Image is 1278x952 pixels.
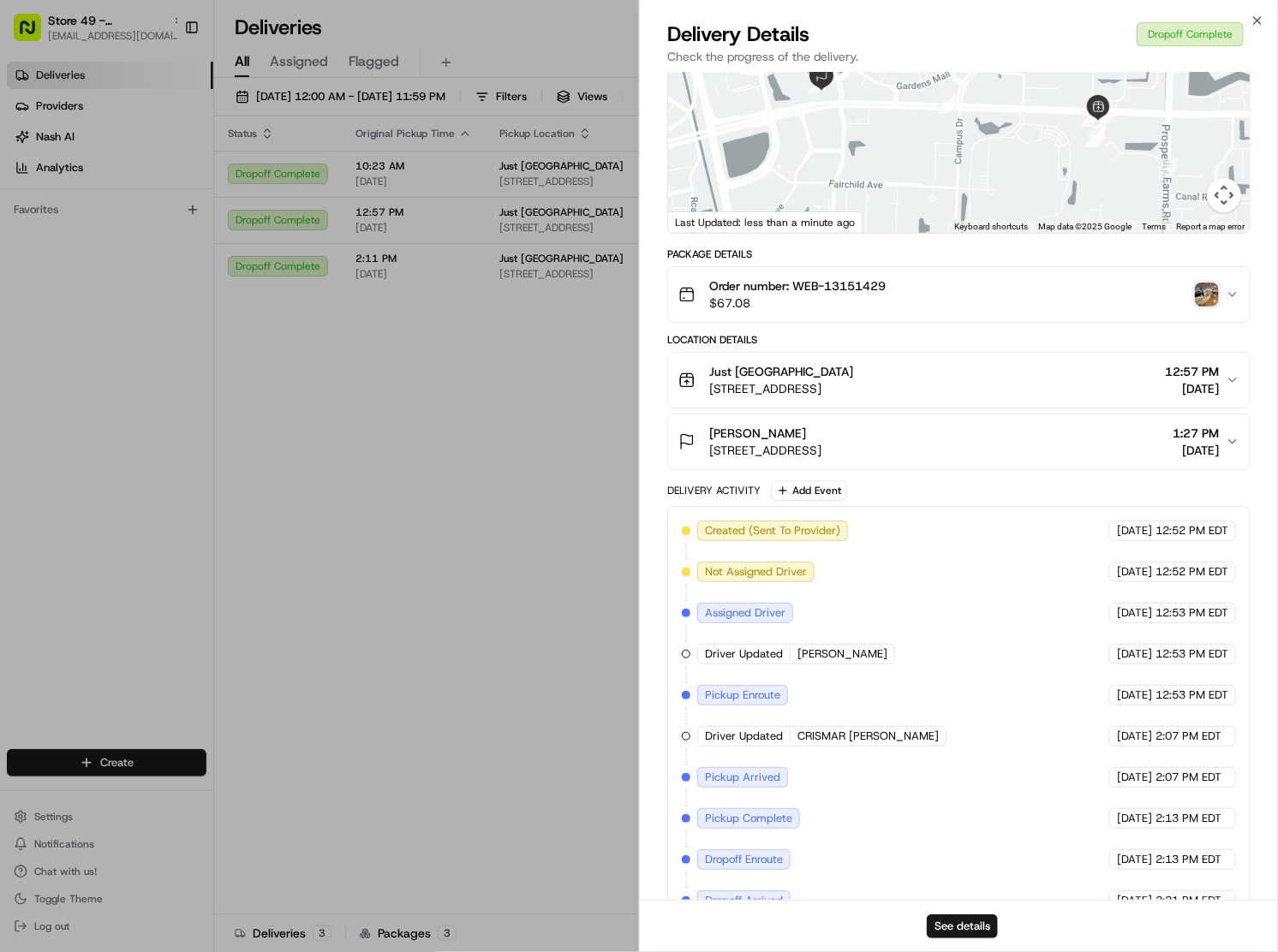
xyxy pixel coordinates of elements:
p: Welcome 👋 [17,68,312,96]
img: Nash [17,17,51,51]
span: [DATE] [1117,523,1152,538]
span: Order number: WEB-13151429 [709,277,886,295]
a: 📗Knowledge Base [10,376,138,407]
span: 2:07 PM EDT [1156,729,1221,744]
button: Add Event [771,480,847,501]
div: 36 [1087,120,1106,139]
span: Pickup Enroute [705,687,780,703]
div: 38 [1086,128,1105,147]
div: Package Details [667,247,1251,261]
a: Open this area in Google Maps (opens a new window) [672,211,729,233]
span: [DATE] [1117,811,1152,826]
span: 12:53 PM EDT [1156,646,1228,662]
span: [PERSON_NAME] [709,425,806,442]
div: 40 [1099,104,1118,123]
button: Just [GEOGRAPHIC_DATA][STREET_ADDRESS]12:57 PM[DATE] [668,353,1250,408]
button: [PERSON_NAME][STREET_ADDRESS]1:27 PM[DATE] [668,414,1250,469]
span: [DATE] [1117,893,1152,908]
span: Pickup Complete [705,811,792,826]
img: Regen Pajulas [17,295,45,323]
span: 2:13 PM EDT [1156,811,1221,826]
p: Check the progress of the delivery. [667,48,1251,65]
button: Map camera controls [1207,178,1241,212]
span: 12:57 PM [1165,363,1219,380]
span: Created (Sent To Provider) [705,523,840,538]
span: [DATE] [1165,380,1219,397]
span: 12:52 PM EDT [1156,523,1228,538]
button: See all [266,219,312,240]
span: [DATE] [1117,605,1152,621]
img: photo_proof_of_delivery image [1195,283,1219,306]
div: Delivery Activity [667,484,761,497]
div: 1 [1159,158,1178,177]
span: Just [GEOGRAPHIC_DATA] [709,363,853,380]
span: [STREET_ADDRESS] [709,442,821,459]
span: Map data ©2025 Google [1038,222,1132,231]
span: Dropoff Enroute [705,852,783,867]
span: 1:27 PM [1173,425,1219,442]
span: • [230,265,236,279]
div: We're available if you need us! [77,181,236,194]
span: 12:52 PM EDT [1156,564,1228,580]
input: Clear [45,110,283,128]
span: Dropoff Arrived [705,893,783,908]
span: $67.08 [709,295,886,312]
div: Last Updated: less than a minute ago [668,211,863,233]
span: Driver Updated [705,729,783,744]
span: Assigned Driver [705,605,785,621]
span: [DATE] [1173,442,1219,459]
span: CRISMAR [PERSON_NAME] [797,729,939,744]
img: 1736555255976-a54dd68f-1ca7-489b-9aae-adbdc363a1c4 [34,312,48,326]
span: API Documentation [162,383,275,400]
span: [DATE] [1117,564,1152,580]
div: 39 [1081,108,1100,127]
span: [PERSON_NAME] [PERSON_NAME] [53,265,227,279]
span: [DATE] [1117,852,1152,867]
span: 2:13 PM EDT [1156,852,1221,867]
img: 1736555255976-a54dd68f-1ca7-489b-9aae-adbdc363a1c4 [17,164,48,194]
button: Keyboard shortcuts [954,221,1028,233]
span: [DATE] [240,265,275,279]
span: Driver Updated [705,646,783,662]
a: Powered byPylon [121,424,207,437]
span: Pylon [170,425,207,437]
span: Regen Pajulas [53,312,125,325]
span: Delivery Details [667,21,809,48]
span: [DATE] [1117,646,1152,662]
span: Not Assigned Driver [705,564,807,580]
div: Past conversations [17,223,115,236]
span: [DATE] [1117,687,1152,703]
span: [PERSON_NAME] [797,646,887,662]
div: Location Details [667,333,1251,347]
span: • [128,312,134,325]
div: 41 [938,95,957,114]
div: 📗 [17,384,31,398]
span: 2:07 PM EDT [1156,770,1221,785]
button: Start new chat [291,169,312,189]
span: [STREET_ADDRESS] [709,380,853,397]
div: Start new chat [77,164,281,181]
span: 2:21 PM EDT [1156,893,1221,908]
span: Pickup Arrived [705,770,780,785]
button: Order number: WEB-13151429$67.08photo_proof_of_delivery image [668,267,1250,322]
span: Knowledge Base [34,383,131,400]
img: Google [672,211,729,233]
a: Terms (opens in new tab) [1142,222,1166,231]
a: Report a map error [1176,222,1245,231]
img: 1727276513143-84d647e1-66c0-4f92-a045-3c9f9f5dfd92 [36,164,67,194]
span: [DATE] [1117,729,1152,744]
div: 💻 [145,384,158,398]
button: See details [927,914,998,938]
img: 1736555255976-a54dd68f-1ca7-489b-9aae-adbdc363a1c4 [34,266,48,280]
span: [DATE] [138,312,173,325]
span: 12:53 PM EDT [1156,605,1228,621]
a: 💻API Documentation [138,376,282,407]
span: 12:53 PM EDT [1156,687,1228,703]
img: Joana Marie Avellanoza [17,249,45,277]
span: [DATE] [1117,770,1152,785]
